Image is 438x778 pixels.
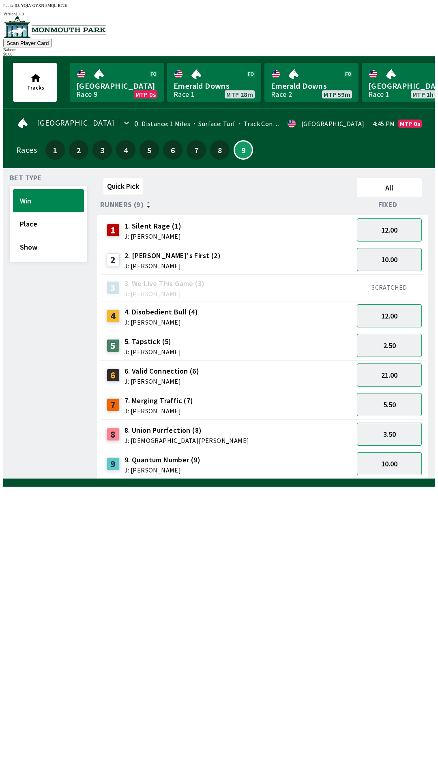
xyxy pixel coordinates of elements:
span: 10.00 [381,255,397,264]
div: 9 [107,457,120,470]
button: Win [13,189,84,212]
div: 3 [107,281,120,294]
span: J: [DEMOGRAPHIC_DATA][PERSON_NAME] [125,437,249,444]
span: 9. Quantum Number (9) [125,455,200,465]
span: J: [PERSON_NAME] [125,408,193,414]
span: 6. Valid Connection (6) [125,366,199,376]
span: Runners (9) [100,201,144,208]
div: Races [16,147,37,153]
span: Win [20,196,77,205]
button: 2.50 [357,334,422,357]
span: Distance: 1 Miles [142,120,190,128]
img: venue logo [3,16,106,38]
button: 5.50 [357,393,422,416]
button: 6 [163,140,182,160]
div: Race 1 [368,91,389,98]
span: Track Condition: Firm [236,120,307,128]
span: 7 [189,147,204,153]
span: All [361,183,418,192]
button: 4 [116,140,135,160]
span: 21.00 [381,370,397,380]
span: J: [PERSON_NAME] [125,319,198,325]
span: 9 [236,148,250,152]
div: Runners (9) [100,201,354,209]
button: 10.00 [357,248,422,271]
span: MTP 0s [135,91,156,98]
button: 12.00 [357,304,422,327]
span: 5.50 [383,400,396,409]
span: 4. Disobedient Bull (4) [125,307,198,317]
span: Emerald Downs [174,81,255,91]
span: 8. Union Purrfection (8) [125,425,249,436]
span: J: [PERSON_NAME] [125,263,221,269]
span: 2.50 [383,341,396,350]
button: Show [13,235,84,259]
span: J: [PERSON_NAME] [125,378,199,385]
button: 10.00 [357,452,422,475]
div: SCRATCHED [357,283,422,291]
span: 7. Merging Traffic (7) [125,395,193,406]
span: MTP 0s [400,120,420,127]
button: 7 [187,140,206,160]
div: 4 [107,310,120,323]
span: Emerald Downs [271,81,352,91]
span: [GEOGRAPHIC_DATA] [37,120,115,126]
div: 1 [107,224,120,237]
span: MTP 59m [324,91,350,98]
span: Tracks [27,84,44,91]
div: 8 [107,428,120,441]
div: 7 [107,398,120,411]
span: J: [PERSON_NAME] [125,233,181,239]
span: 5 [142,147,157,153]
button: Scan Player Card [3,39,52,47]
span: Fixed [378,201,397,208]
button: 3 [92,140,112,160]
span: 3.50 [383,430,396,439]
button: Tracks [13,63,57,102]
div: 6 [107,369,120,382]
span: 4 [118,147,133,153]
span: Surface: Turf [190,120,236,128]
div: 5 [107,339,120,352]
button: 8 [210,140,230,160]
span: MTP 28m [226,91,253,98]
a: Emerald DownsRace 1MTP 28m [167,63,261,102]
span: J: [PERSON_NAME] [125,291,205,297]
span: [GEOGRAPHIC_DATA] [76,81,157,91]
span: 10.00 [381,459,397,468]
button: 12.00 [357,218,422,242]
span: 3. We Live This Game (3) [125,278,205,289]
div: $ 0.00 [3,52,435,56]
button: 21.00 [357,363,422,387]
button: 9 [234,140,253,160]
div: Race 1 [174,91,195,98]
span: YQIA-GYXN-5MQL-B72E [21,3,67,8]
span: 1 [47,147,63,153]
span: 12.00 [381,225,397,235]
span: 3 [94,147,110,153]
span: 8 [212,147,228,153]
span: Bet Type [10,175,42,181]
span: Quick Pick [107,182,139,191]
div: Public ID: [3,3,435,8]
div: Version 1.4.0 [3,12,435,16]
div: Race 2 [271,91,292,98]
span: 12.00 [381,311,397,321]
span: 6 [165,147,180,153]
span: J: [PERSON_NAME] [125,348,181,355]
div: 0 [134,120,138,127]
button: All [357,178,422,197]
button: 3.50 [357,423,422,446]
button: Quick Pick [103,178,143,194]
span: 5. Tapstick (5) [125,336,181,347]
span: 1. Silent Rage (1) [125,221,181,231]
span: Show [20,242,77,252]
div: [GEOGRAPHIC_DATA] [301,120,365,127]
div: Balance [3,47,435,52]
div: 2 [107,253,120,266]
button: 1 [45,140,65,160]
button: 5 [140,140,159,160]
button: 2 [69,140,88,160]
a: Emerald DownsRace 2MTP 59m [264,63,359,102]
span: Place [20,219,77,229]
